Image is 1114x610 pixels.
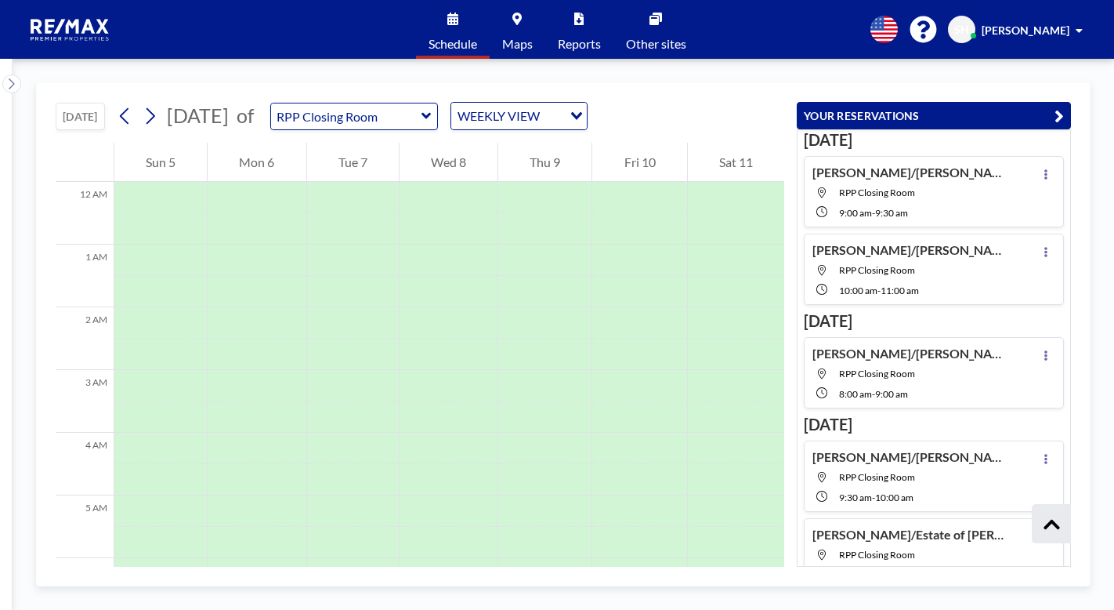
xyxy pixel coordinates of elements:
[804,311,1064,331] h3: [DATE]
[56,433,114,496] div: 4 AM
[56,370,114,433] div: 3 AM
[839,471,915,483] span: RPP Closing Room
[875,207,908,219] span: 9:30 AM
[114,143,207,182] div: Sun 5
[872,492,875,503] span: -
[839,207,872,219] span: 9:00 AM
[237,103,254,128] span: of
[839,368,915,379] span: RPP Closing Room
[881,285,919,296] span: 11:00 AM
[451,103,587,129] div: Search for option
[839,549,915,561] span: RPP Closing Room
[872,388,875,400] span: -
[592,143,686,182] div: Fri 10
[544,106,561,126] input: Search for option
[626,38,686,50] span: Other sites
[877,285,881,296] span: -
[56,496,114,558] div: 5 AM
[56,103,105,130] button: [DATE]
[429,38,477,50] span: Schedule
[56,182,114,245] div: 12 AM
[56,307,114,370] div: 2 AM
[208,143,306,182] div: Mon 6
[812,449,1008,465] h4: [PERSON_NAME]/[PERSON_NAME]-[STREET_ADDRESS][PERSON_NAME]-Seller Only-[PERSON_NAME]
[271,103,421,129] input: RPP Closing Room
[558,38,601,50] span: Reports
[454,106,543,126] span: WEEKLY VIEW
[804,130,1064,150] h3: [DATE]
[400,143,497,182] div: Wed 8
[688,143,784,182] div: Sat 11
[875,492,913,503] span: 10:00 AM
[872,207,875,219] span: -
[839,492,872,503] span: 9:30 AM
[498,143,591,182] div: Thu 9
[56,245,114,307] div: 1 AM
[812,527,1008,543] h4: [PERSON_NAME]/Estate of [PERSON_NAME]-347 [US_STATE] Ct-[PERSON_NAME]
[502,38,533,50] span: Maps
[25,14,116,45] img: organization-logo
[954,23,969,37] span: SH
[307,143,399,182] div: Tue 7
[875,388,908,400] span: 9:00 AM
[812,346,1008,361] h4: [PERSON_NAME]/[PERSON_NAME]-937 [PERSON_NAME] Parkway-[PERSON_NAME] buyer Only
[804,415,1064,434] h3: [DATE]
[982,24,1069,37] span: [PERSON_NAME]
[812,242,1008,258] h4: [PERSON_NAME]/[PERSON_NAME]-[STREET_ADDRESS][PERSON_NAME]
[167,103,229,127] span: [DATE]
[839,388,872,400] span: 8:00 AM
[839,187,915,198] span: RPP Closing Room
[839,264,915,276] span: RPP Closing Room
[797,102,1071,129] button: YOUR RESERVATIONS
[839,285,877,296] span: 10:00 AM
[812,165,1008,180] h4: [PERSON_NAME]/[PERSON_NAME]-[STREET_ADDRESS]-Seller Only [PERSON_NAME]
